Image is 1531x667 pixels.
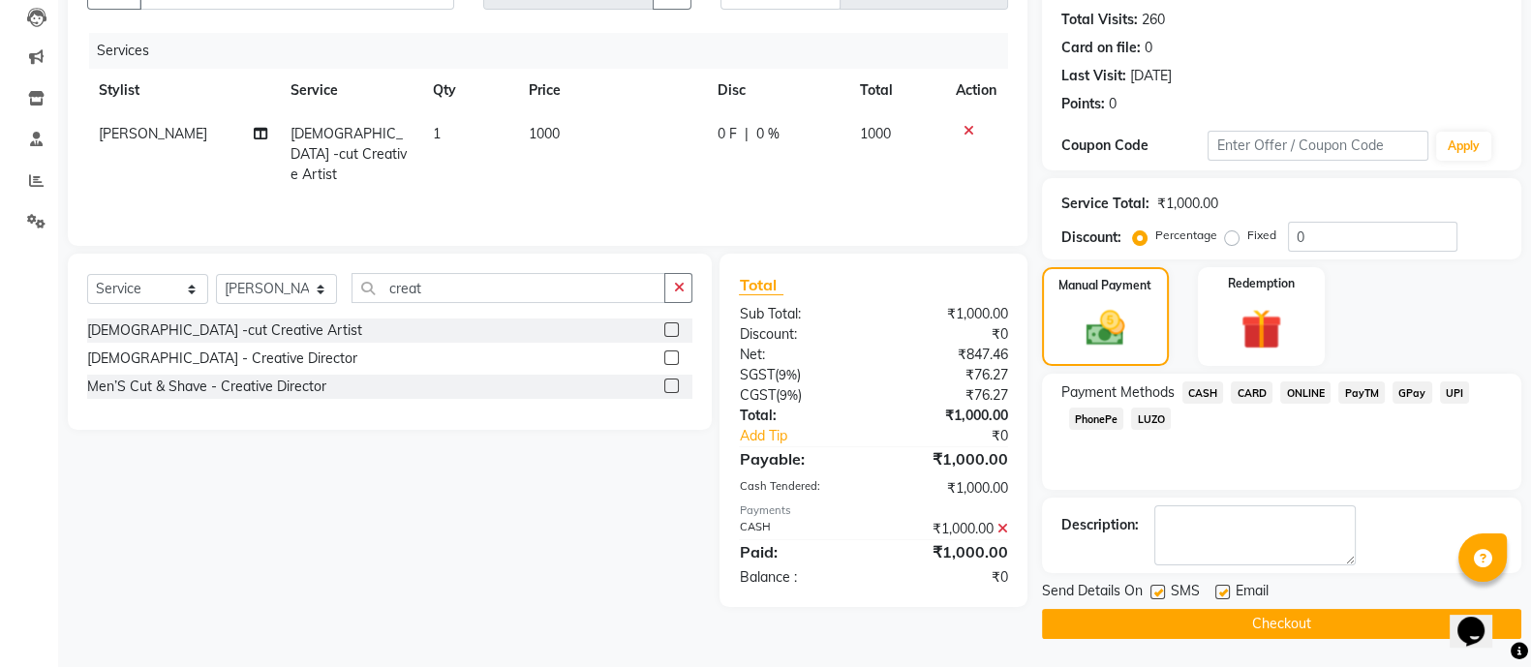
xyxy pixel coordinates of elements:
[718,124,737,144] span: 0 F
[739,502,1007,519] div: Payments
[433,125,441,142] span: 1
[1061,194,1149,214] div: Service Total:
[873,478,1023,499] div: ₹1,000.00
[87,69,279,112] th: Stylist
[1145,38,1152,58] div: 0
[739,386,775,404] span: CGST
[99,125,207,142] span: [PERSON_NAME]
[1450,590,1512,648] iframe: chat widget
[529,125,560,142] span: 1000
[724,385,873,406] div: ( )
[1061,10,1138,30] div: Total Visits:
[1042,581,1143,605] span: Send Details On
[848,69,944,112] th: Total
[87,377,326,397] div: Men’S Cut & Shave - Creative Director
[899,426,1023,446] div: ₹0
[779,387,797,403] span: 9%
[1208,131,1428,161] input: Enter Offer / Coupon Code
[756,124,780,144] span: 0 %
[873,406,1023,426] div: ₹1,000.00
[1061,38,1141,58] div: Card on file:
[1231,381,1272,404] span: CARD
[706,69,848,112] th: Disc
[1182,381,1224,404] span: CASH
[724,426,898,446] a: Add Tip
[778,367,796,382] span: 9%
[873,385,1023,406] div: ₹76.27
[1061,515,1139,535] div: Description:
[352,273,665,303] input: Search or Scan
[739,275,783,295] span: Total
[1236,581,1269,605] span: Email
[860,125,891,142] span: 1000
[724,567,873,588] div: Balance :
[1157,194,1218,214] div: ₹1,000.00
[87,320,362,341] div: [DEMOGRAPHIC_DATA] -cut Creative Artist
[87,349,357,369] div: [DEMOGRAPHIC_DATA] - Creative Director
[1131,408,1171,430] span: LUZO
[1142,10,1165,30] div: 260
[873,567,1023,588] div: ₹0
[1130,66,1172,86] div: [DATE]
[724,447,873,470] div: Payable:
[724,304,873,324] div: Sub Total:
[1247,227,1276,244] label: Fixed
[873,324,1023,345] div: ₹0
[1058,277,1151,294] label: Manual Payment
[1109,94,1117,114] div: 0
[1069,408,1124,430] span: PhonePe
[739,366,774,383] span: SGST
[1061,136,1209,156] div: Coupon Code
[1074,306,1137,350] img: _cash.svg
[745,124,749,144] span: |
[1061,227,1121,248] div: Discount:
[1228,275,1295,292] label: Redemption
[724,345,873,365] div: Net:
[724,365,873,385] div: ( )
[279,69,421,112] th: Service
[1280,381,1331,404] span: ONLINE
[1338,381,1385,404] span: PayTM
[724,540,873,563] div: Paid:
[291,125,407,183] span: [DEMOGRAPHIC_DATA] -cut Creative Artist
[517,69,706,112] th: Price
[1061,94,1105,114] div: Points:
[1171,581,1200,605] span: SMS
[1228,304,1294,354] img: _gift.svg
[944,69,1008,112] th: Action
[873,365,1023,385] div: ₹76.27
[873,519,1023,539] div: ₹1,000.00
[724,519,873,539] div: CASH
[873,345,1023,365] div: ₹847.46
[1061,66,1126,86] div: Last Visit:
[1155,227,1217,244] label: Percentage
[1061,382,1175,403] span: Payment Methods
[1042,609,1521,639] button: Checkout
[1440,381,1470,404] span: UPI
[873,304,1023,324] div: ₹1,000.00
[1393,381,1432,404] span: GPay
[724,324,873,345] div: Discount:
[724,406,873,426] div: Total:
[873,447,1023,470] div: ₹1,000.00
[724,478,873,499] div: Cash Tendered:
[873,540,1023,563] div: ₹1,000.00
[1436,132,1491,161] button: Apply
[89,33,1023,69] div: Services
[421,69,516,112] th: Qty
